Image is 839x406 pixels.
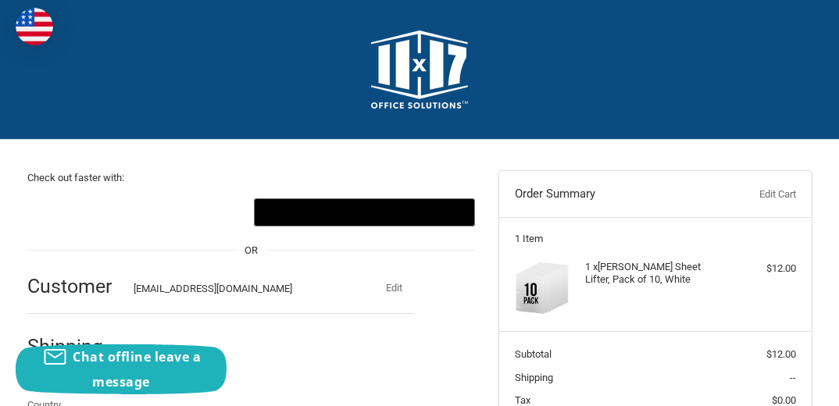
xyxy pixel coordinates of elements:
span: $0.00 [772,394,796,406]
img: duty and tax information for United States [16,8,53,45]
p: Check out faster with: [27,170,476,186]
button: Google Pay [254,198,475,226]
span: Chat offline leave a message [73,348,201,390]
span: OR [237,243,266,258]
span: Tax [515,394,530,406]
iframe: PayPal-paypal [27,198,248,226]
span: $12.00 [766,348,796,360]
h2: Shipping [27,334,119,358]
h4: 1 x [PERSON_NAME] Sheet Lifter, Pack of 10, White [585,261,722,287]
div: $12.00 [726,261,796,276]
h2: Customer [27,274,119,298]
img: 11x17.com [371,30,468,109]
button: Chat offline leave a message [16,344,227,394]
h3: 1 Item [515,233,796,245]
h3: Order Summary [515,187,708,202]
a: Edit Cart [708,187,796,202]
span: Subtotal [515,348,552,360]
button: Edit [373,277,414,299]
span: -- [790,372,796,383]
span: Shipping [515,372,553,383]
div: [EMAIL_ADDRESS][DOMAIN_NAME] [134,281,343,297]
